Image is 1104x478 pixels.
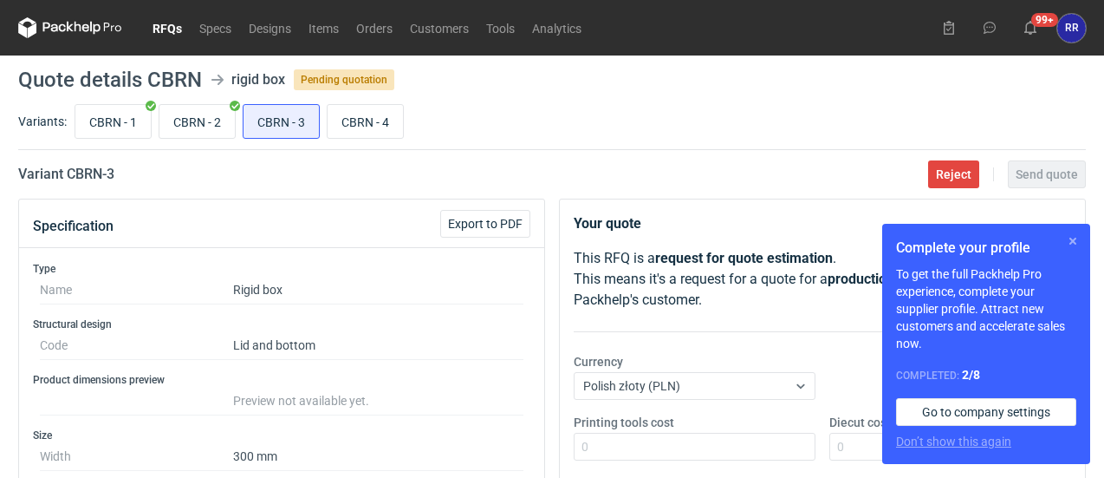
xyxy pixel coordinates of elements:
[448,218,523,230] span: Export to PDF
[18,164,114,185] h2: Variant CBRN - 3
[523,17,590,38] a: Analytics
[243,104,320,139] label: CBRN - 3
[18,17,122,38] svg: Packhelp Pro
[829,414,891,431] label: Diecut cost
[829,433,1071,461] input: 0
[896,238,1076,259] h1: Complete your profile
[233,276,523,304] dd: Rigid box
[144,17,191,38] a: RFQs
[1016,14,1044,42] button: 99+
[18,113,67,130] label: Variants:
[583,379,680,393] span: Polish złoty (PLN)
[962,368,980,382] strong: 2 / 8
[828,271,1010,287] strong: production NOT yet approved
[1057,14,1086,43] div: Robert Rakowski
[440,210,530,238] button: Export to PDF
[896,398,1076,426] a: Go to company settings
[40,331,233,360] dt: Code
[33,429,530,442] h3: Size
[33,373,530,387] h3: Product dimensions preview
[477,17,523,38] a: Tools
[327,104,404,139] label: CBRN - 4
[233,394,369,408] span: Preview not available yet.
[574,433,815,461] input: 0
[574,353,623,370] label: Currency
[896,366,1076,384] div: Completed:
[18,69,202,90] h1: Quote details CBRN
[896,433,1011,450] button: Don’t show this again
[75,104,152,139] label: CBRN - 1
[896,265,1076,352] p: To get the full Packhelp Pro experience, complete your supplier profile. Attract new customers an...
[33,206,114,247] button: Specification
[574,248,1071,311] p: This RFQ is a . This means it's a request for a quote for a by the Packhelp's customer.
[240,17,300,38] a: Designs
[574,414,674,431] label: Printing tools cost
[33,318,530,331] h3: Structural design
[401,17,477,38] a: Customers
[159,104,236,139] label: CBRN - 2
[1008,160,1086,188] button: Send quote
[33,262,530,276] h3: Type
[231,69,285,90] div: rigid box
[574,215,641,232] strong: Your quote
[655,250,833,266] strong: request for quote estimation
[928,160,979,188] button: Reject
[936,168,971,180] span: Reject
[40,442,233,471] dt: Width
[294,69,394,90] span: Pending quotation
[1062,231,1083,252] button: Skip for now
[1057,14,1086,43] button: RR
[347,17,401,38] a: Orders
[1016,168,1078,180] span: Send quote
[233,442,523,471] dd: 300 mm
[40,276,233,304] dt: Name
[300,17,347,38] a: Items
[191,17,240,38] a: Specs
[233,331,523,360] dd: Lid and bottom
